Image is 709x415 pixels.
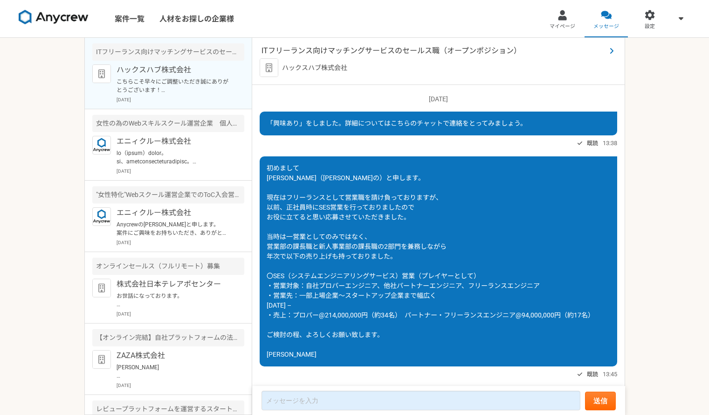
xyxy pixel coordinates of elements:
[117,363,232,380] p: [PERSON_NAME] ご連絡いただきありがとうございます。 また、ご承諾いただけて非常にうれしく思っております！ これからどうぞよろしくお願いいたします。 追って契約担当の者より返信を差し...
[117,220,232,237] p: Anycrewの[PERSON_NAME]と申します。 案件にご興味をお持ちいただき、ありがとうございます。 こちら、クラインアントへの適切なご提案のため、お手数ですが、選考の案件に記載させてい...
[117,382,244,389] p: [DATE]
[267,120,527,127] span: 「興味あり」をしました。詳細についてはこちらのチャットで連絡をとってみましょう。
[587,138,598,149] span: 既読
[92,43,244,61] div: ITフリーランス向けマッチングサービスのセールス職（オープンポジション）
[593,23,619,30] span: メッセージ
[117,239,244,246] p: [DATE]
[117,310,244,317] p: [DATE]
[92,186,244,204] div: "女性特化"Webスクール運営企業でのToC入会営業（フルリモート可）
[117,96,244,103] p: [DATE]
[267,164,594,358] span: 初めまして [PERSON_NAME]（[PERSON_NAME]の）と申します。 現在はフリーランスとして営業職を請け負っておりますが、 以前、正社員時にSES営業を行っておりましたので お役...
[603,139,617,148] span: 13:38
[260,94,617,104] p: [DATE]
[92,279,111,297] img: default_org_logo-42cde973f59100197ec2c8e796e4974ac8490bb5b08a0eb061ff975e4574aa76.png
[282,63,347,73] p: ハックスハブ株式会社
[262,45,606,56] span: ITフリーランス向けマッチングサービスのセールス職（オープンポジション）
[92,64,111,83] img: default_org_logo-42cde973f59100197ec2c8e796e4974ac8490bb5b08a0eb061ff975e4574aa76.png
[19,10,89,25] img: 8DqYSo04kwAAAAASUVORK5CYII=
[117,77,232,94] p: こちらこそ早々にご調整いただき誠にありがとうございます！ [DATE]、お話出来る事を楽しみに致しております。 [PERSON_NAME]
[645,23,655,30] span: 設定
[117,149,232,166] p: lo（ipsum）dolor。 si、ametconsecteturadipisc。 〇elit 84s、do、2eius（0t、2i、8u） laboreetdoloremagn aliqua...
[117,279,232,290] p: 株式会社日本テレアポセンター
[117,168,244,175] p: [DATE]
[587,369,598,380] span: 既読
[92,258,244,275] div: オンラインセールス（フルリモート）募集
[92,350,111,369] img: default_org_logo-42cde973f59100197ec2c8e796e4974ac8490bb5b08a0eb061ff975e4574aa76.png
[117,292,232,309] p: お世話になっております。 プロフィール拝見してとても魅力的なご経歴で、 ぜひ一度、弊社面談をお願いできないでしょうか？ [URL][DOMAIN_NAME][DOMAIN_NAME] 当社ですが...
[117,350,232,361] p: ZAZA株式会社
[603,370,617,379] span: 13:45
[117,64,232,76] p: ハックスハブ株式会社
[550,23,575,30] span: マイページ
[92,207,111,226] img: logo_text_blue_01.png
[117,136,232,147] p: エニィクルー株式会社
[585,392,616,410] button: 送信
[117,207,232,218] p: エニィクルー株式会社
[260,58,278,77] img: default_org_logo-42cde973f59100197ec2c8e796e4974ac8490bb5b08a0eb061ff975e4574aa76.png
[92,115,244,132] div: 女性の為のWebスキルスクール運営企業 個人営業（フルリモート）
[92,136,111,155] img: logo_text_blue_01.png
[92,329,244,346] div: 【オンライン完結】自社プラットフォームの法人向け提案営業【法人営業経験1年〜】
